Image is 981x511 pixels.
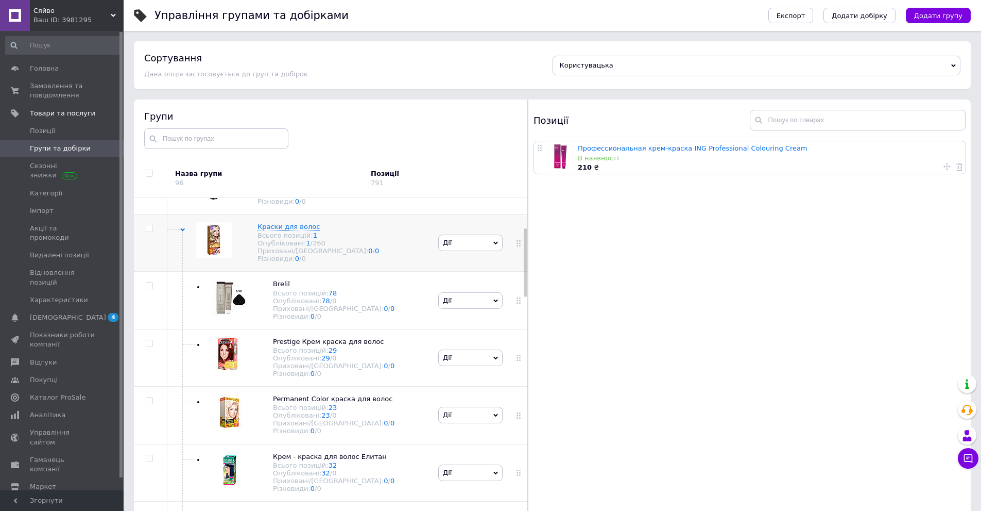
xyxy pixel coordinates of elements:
span: / [311,239,325,247]
div: Назва групи [175,169,363,178]
span: Відновлення позицій [30,268,95,287]
span: Покупці [30,375,58,385]
div: Групи [144,110,518,123]
div: 0 [301,255,305,262]
span: / [299,197,306,205]
div: Приховані/[GEOGRAPHIC_DATA]: [257,247,379,255]
span: Показники роботи компанії [30,331,95,349]
span: Експорт [777,12,805,20]
input: Пошук по товарах [750,110,966,130]
img: Brelil [211,279,247,316]
a: 0 [384,477,388,485]
span: Головна [30,64,59,73]
div: Різновиди: [273,427,394,435]
a: 0 [311,312,315,320]
div: Різновиди: [273,370,394,377]
div: 0 [317,485,321,492]
input: Пошук [5,36,122,55]
span: / [330,469,337,477]
span: Користувацька [560,61,613,69]
a: 32 [321,469,330,477]
span: Товари та послуги [30,109,95,118]
a: 23 [321,411,330,419]
div: Приховані/[GEOGRAPHIC_DATA]: [273,305,394,312]
span: Управління сайтом [30,428,95,447]
div: 0 [332,411,336,419]
span: / [315,485,321,492]
div: Опубліковані: [273,411,394,419]
a: Видалити товар [956,162,963,171]
span: / [330,411,337,419]
a: 29 [321,354,330,362]
div: 0 [332,469,336,477]
span: [DEMOGRAPHIC_DATA] [30,313,106,322]
a: 0 [384,362,388,370]
span: Сяйво [33,6,111,15]
div: Різновиди: [273,485,394,492]
div: Різновиди: [257,255,379,262]
span: / [388,477,395,485]
div: Опубліковані: [273,469,394,477]
span: Дії [443,411,452,419]
span: Імпорт [30,206,54,216]
span: / [299,255,306,262]
div: 0 [301,197,305,205]
div: Позиції [371,169,458,178]
div: Всього позицій: [273,404,394,411]
span: Brelil [273,280,290,288]
a: 29 [329,347,337,354]
div: Опубліковані: [257,239,379,247]
div: Всього позицій: [273,347,394,354]
button: Експорт [768,8,814,23]
span: Аналітика [30,410,65,420]
img: Prestige Крем краска для волос [215,337,244,372]
span: / [330,354,337,362]
button: Чат з покупцем [958,448,978,469]
a: 1 [306,239,310,247]
img: Крем - краска для волос Елитан [219,452,239,488]
a: 0 [384,419,388,427]
span: / [330,297,337,305]
span: / [315,427,321,435]
span: Замовлення та повідомлення [30,81,95,100]
div: 0 [317,312,321,320]
div: 791 [371,179,384,187]
div: Різновиди: [273,312,394,320]
h4: Сортування [144,53,202,63]
h1: Управління групами та добірками [154,9,349,22]
span: Prestige Крем краска для волос [273,338,384,345]
span: Крем - краска для волос Елитан [273,453,387,460]
span: Позиції [30,126,55,136]
span: Видалені позиції [30,251,89,260]
span: Сезонні знижки [30,161,95,180]
span: / [388,305,395,312]
a: 0 [390,362,394,370]
span: Дії [443,469,452,476]
span: Краски для волос [257,223,320,230]
a: 32 [329,461,337,469]
span: Додати групу [914,12,962,20]
a: 78 [329,289,337,297]
div: 260 [313,239,325,247]
a: 0 [311,370,315,377]
div: Опубліковані: [273,354,394,362]
span: / [388,362,395,370]
a: 0 [311,427,315,435]
span: Каталог ProSale [30,393,85,402]
a: 0 [390,419,394,427]
span: Маркет [30,482,56,491]
div: Ваш ID: 3981295 [33,15,124,25]
span: Permanent Color краска для волос [273,395,392,403]
div: 0 [317,370,321,377]
button: Додати добірку [823,8,896,23]
span: / [315,370,321,377]
span: / [373,247,380,255]
div: Різновиди: [257,197,379,205]
div: В наявності [578,154,960,163]
span: Групи та добірки [30,144,91,153]
a: 23 [329,404,337,411]
span: Гаманець компанії [30,455,95,474]
span: / [315,312,321,320]
span: Дії [443,296,452,304]
div: ₴ [578,163,960,172]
